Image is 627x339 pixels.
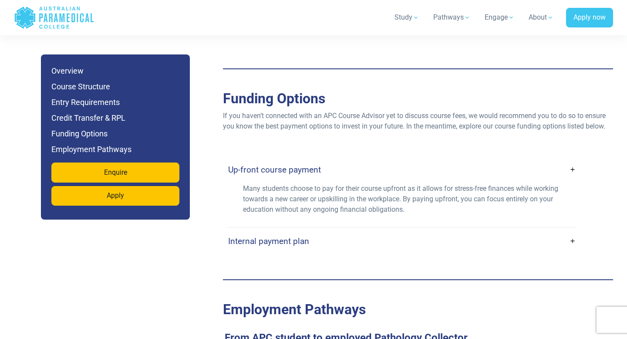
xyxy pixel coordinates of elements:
h4: Internal payment plan [228,236,309,246]
a: Pathways [428,5,476,30]
a: Up-front course payment [228,159,576,180]
p: If you haven’t connected with an APC Course Advisor yet to discuss course fees, we would recommen... [223,111,613,132]
a: Australian Paramedical College [14,3,94,32]
p: Many students choose to pay for their course upfront as it allows for stress-free finances while ... [243,183,561,215]
a: About [523,5,559,30]
a: Apply now [566,8,613,28]
a: Study [389,5,425,30]
h2: Employment Pathways [223,301,613,318]
a: Engage [479,5,520,30]
h4: Up-front course payment [228,165,321,175]
h2: Funding Options [223,90,613,107]
a: Internal payment plan [228,231,576,251]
